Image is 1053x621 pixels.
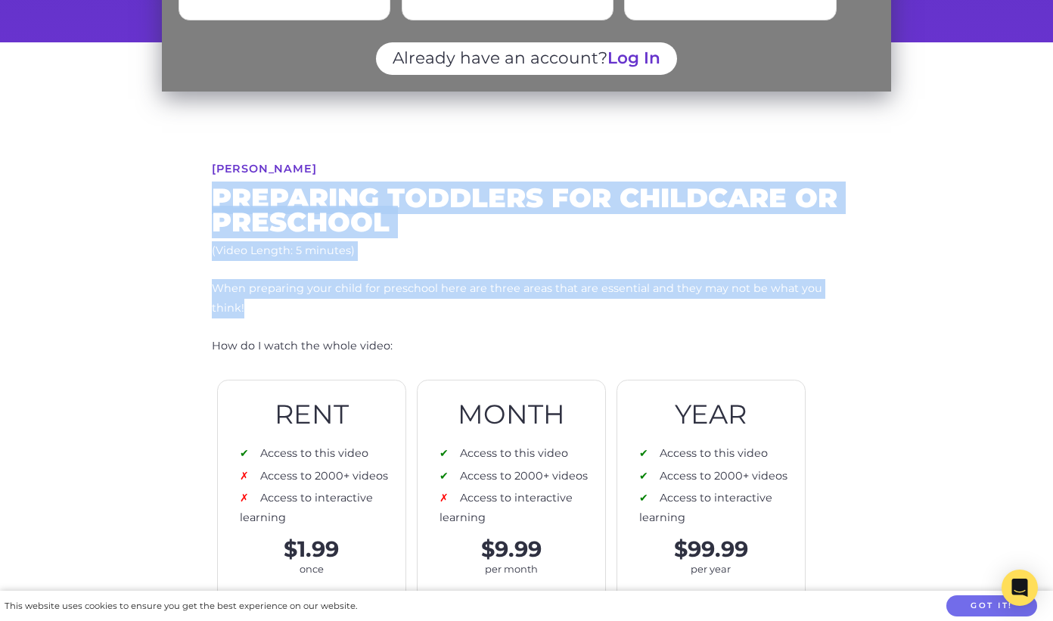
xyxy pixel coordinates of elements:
p: once [218,560,405,578]
p: Already have an account? [376,42,676,75]
p: When preparing your child for preschool here are three areas that are essential and they may not ... [212,279,841,318]
li: Access to 2000+ videos [440,467,597,486]
p: How do I watch the whole video: [212,337,841,356]
li: Access to interactive learning [639,489,797,528]
li: Access to 2000+ videos [240,467,397,486]
div: Open Intercom Messenger [1002,570,1038,606]
div: This website uses cookies to ensure you get the best experience on our website. [5,598,357,614]
p: per year [617,560,805,578]
h2: Rent [218,402,405,427]
button: Got it! [946,595,1037,617]
p: $9.99 [418,539,605,560]
li: Access to this video [639,444,797,464]
li: Access to this video [440,444,597,464]
li: Access to this video [240,444,397,464]
p: $1.99 [218,539,405,560]
h2: Month [418,402,605,427]
p: per month [418,560,605,578]
p: $99.99 [617,539,805,560]
a: [PERSON_NAME] [212,163,316,174]
a: Log In [607,48,660,67]
li: Access to 2000+ videos [639,467,797,486]
li: Access to interactive learning [440,489,597,528]
p: (Video Length: 5 minutes) [212,241,841,261]
h2: Year [617,402,805,427]
li: Access to interactive learning [240,489,397,528]
h2: Preparing toddlers for childcare or preschool [212,186,841,234]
